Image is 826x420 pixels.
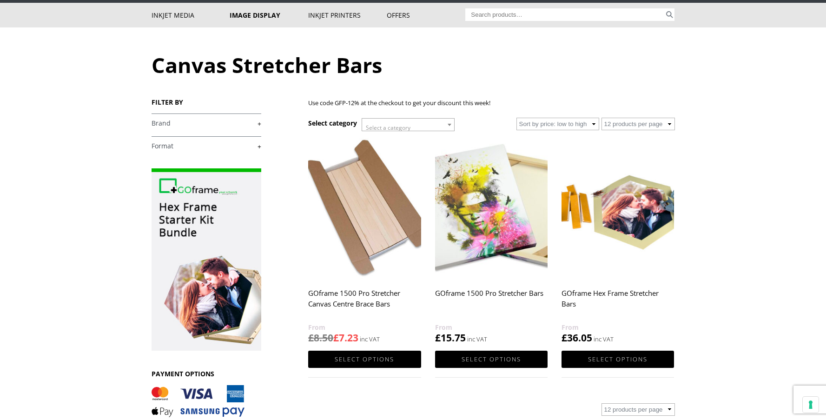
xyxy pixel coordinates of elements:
[366,124,410,132] span: Select a category
[333,331,339,344] span: £
[435,331,466,344] bdi: 15.75
[387,3,465,27] a: Offers
[308,331,333,344] bdi: 8.50
[435,331,441,344] span: £
[152,119,261,128] a: +
[562,331,567,344] span: £
[152,142,261,151] a: +
[562,285,674,322] h2: GOframe Hex Frame Stretcher Bars
[562,138,674,345] a: GOframe Hex Frame Stretcher Bars £36.05
[308,3,387,27] a: Inkjet Printers
[308,119,357,127] h3: Select category
[803,397,819,413] button: Your consent preferences for tracking technologies
[152,136,261,155] h4: Format
[562,351,674,368] a: Select options for “GOframe Hex Frame Stretcher Bars”
[562,331,592,344] bdi: 36.05
[516,118,599,130] select: Shop order
[152,168,261,351] img: promo
[435,351,548,368] a: Select options for “GOframe 1500 Pro Stretcher Bars”
[664,8,675,21] button: Search
[435,138,548,279] img: GOframe 1500 Pro Stretcher Bars
[152,3,230,27] a: Inkjet Media
[152,51,675,79] h1: Canvas Stretcher Bars
[230,3,308,27] a: Image Display
[308,98,674,108] p: Use code GFP-12% at the checkout to get your discount this week!
[308,138,421,279] img: GOframe 1500 Pro Stretcher Canvas Centre Brace Bars
[435,138,548,345] a: GOframe 1500 Pro Stretcher Bars £15.75
[435,285,548,322] h2: GOframe 1500 Pro Stretcher Bars
[152,113,261,132] h4: Brand
[333,331,358,344] bdi: 7.23
[152,98,261,107] h3: FILTER BY
[152,369,261,378] h3: PAYMENT OPTIONS
[308,285,421,322] h2: GOframe 1500 Pro Stretcher Canvas Centre Brace Bars
[308,351,421,368] a: Select options for “GOframe 1500 Pro Stretcher Canvas Centre Brace Bars”
[562,138,674,279] img: GOframe Hex Frame Stretcher Bars
[308,331,314,344] span: £
[465,8,664,21] input: Search products…
[308,138,421,345] a: GOframe 1500 Pro Stretcher Canvas Centre Brace Bars £8.50£7.23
